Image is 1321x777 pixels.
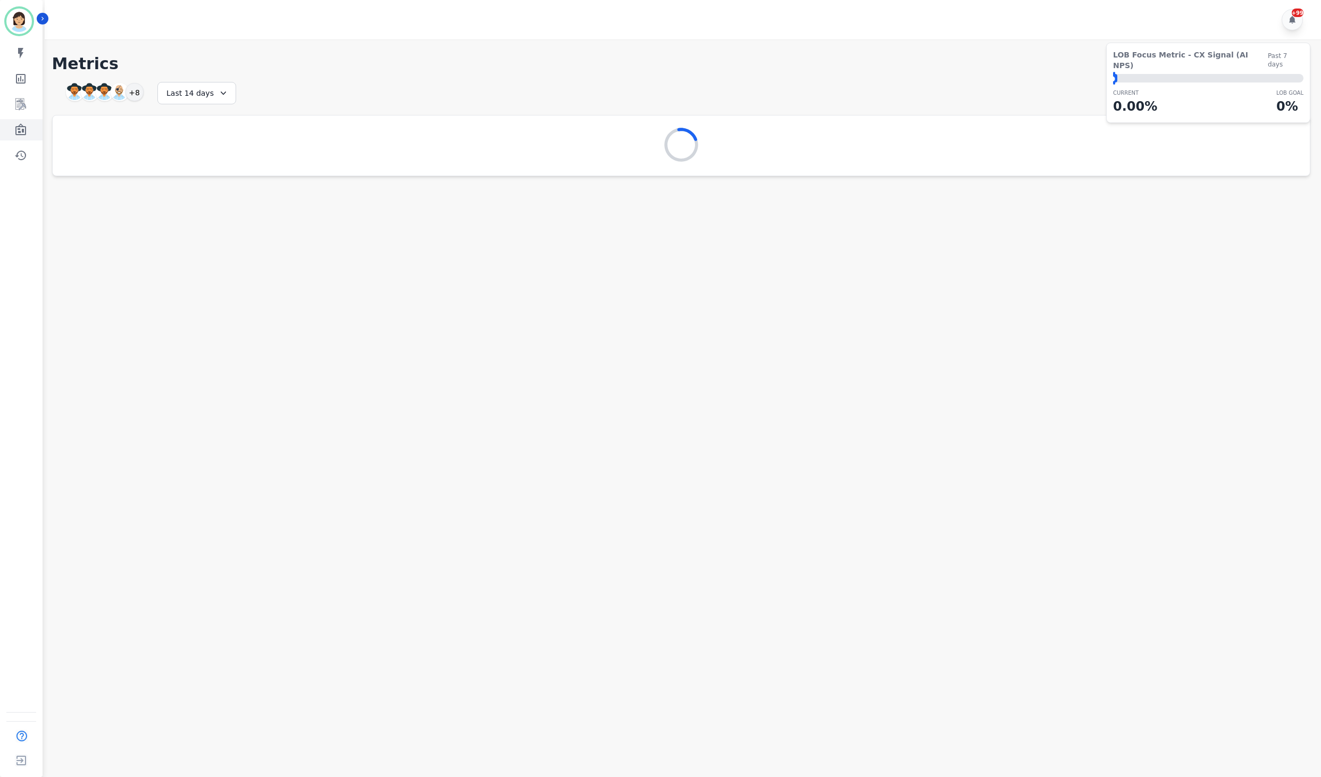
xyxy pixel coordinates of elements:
[1268,52,1303,69] span: Past 7 days
[1292,9,1303,17] div: +99
[1113,74,1117,82] div: ⬤
[52,54,1311,73] h1: Metrics
[1113,49,1268,71] span: LOB Focus Metric - CX Signal (AI NPS)
[1113,89,1157,97] p: CURRENT
[6,9,32,34] img: Bordered avatar
[1276,97,1303,116] p: 0 %
[126,83,144,101] div: +8
[1113,97,1157,116] p: 0.00 %
[1276,89,1303,97] p: LOB Goal
[157,82,236,104] div: Last 14 days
